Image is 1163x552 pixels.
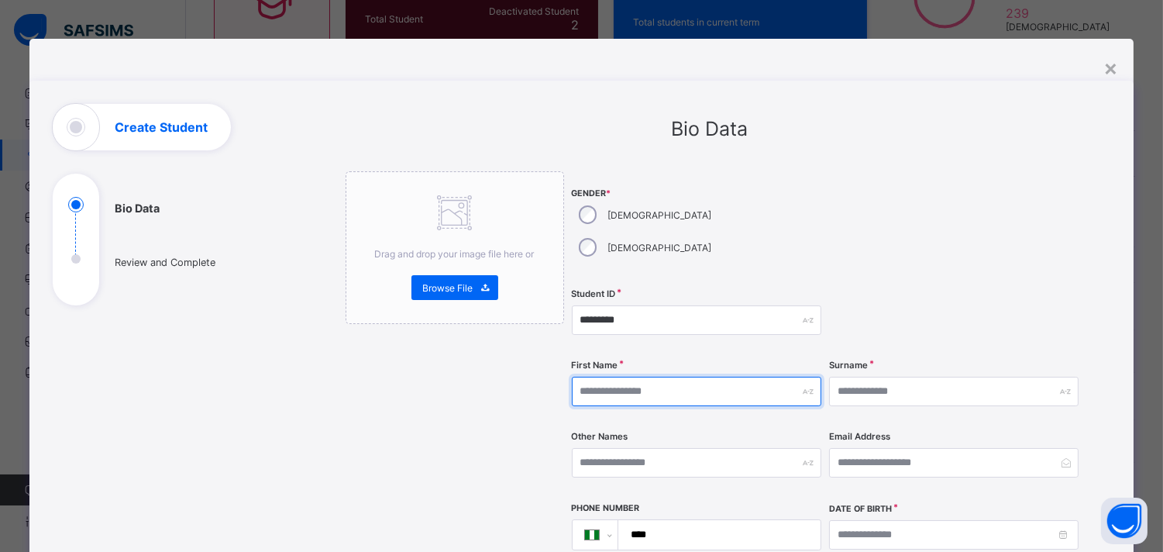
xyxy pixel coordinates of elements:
span: Browse File [423,282,473,294]
div: Drag and drop your image file here orBrowse File [346,171,564,324]
div: × [1103,54,1118,81]
h1: Create Student [115,121,208,133]
span: Bio Data [671,117,748,140]
label: First Name [572,360,618,371]
label: Email Address [829,431,890,442]
label: Phone Number [572,503,640,513]
label: Other Names [572,431,628,442]
label: [DEMOGRAPHIC_DATA] [607,242,711,254]
span: Drag and drop your image file here or [375,248,535,260]
span: Gender [572,188,821,198]
label: Date of Birth [829,504,892,514]
label: Student ID [572,288,616,299]
button: Open asap [1101,498,1148,544]
label: [DEMOGRAPHIC_DATA] [607,209,711,221]
label: Surname [829,360,868,371]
